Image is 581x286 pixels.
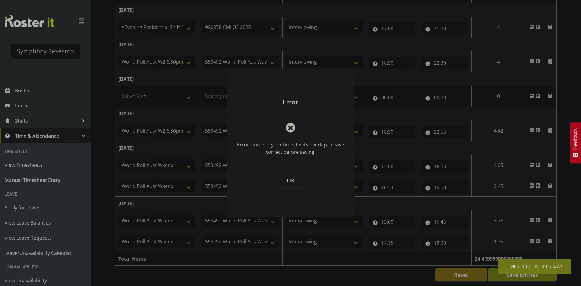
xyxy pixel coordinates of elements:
[287,177,294,184] span: OK
[506,263,564,270] div: Timesheet Entries Save
[277,174,304,187] button: OK
[233,99,348,105] p: Error
[570,122,581,163] button: Feedback - Show survey
[236,141,345,156] div: Error: some of your timesheets overlap, please correct before saving.
[573,128,578,150] span: Feedback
